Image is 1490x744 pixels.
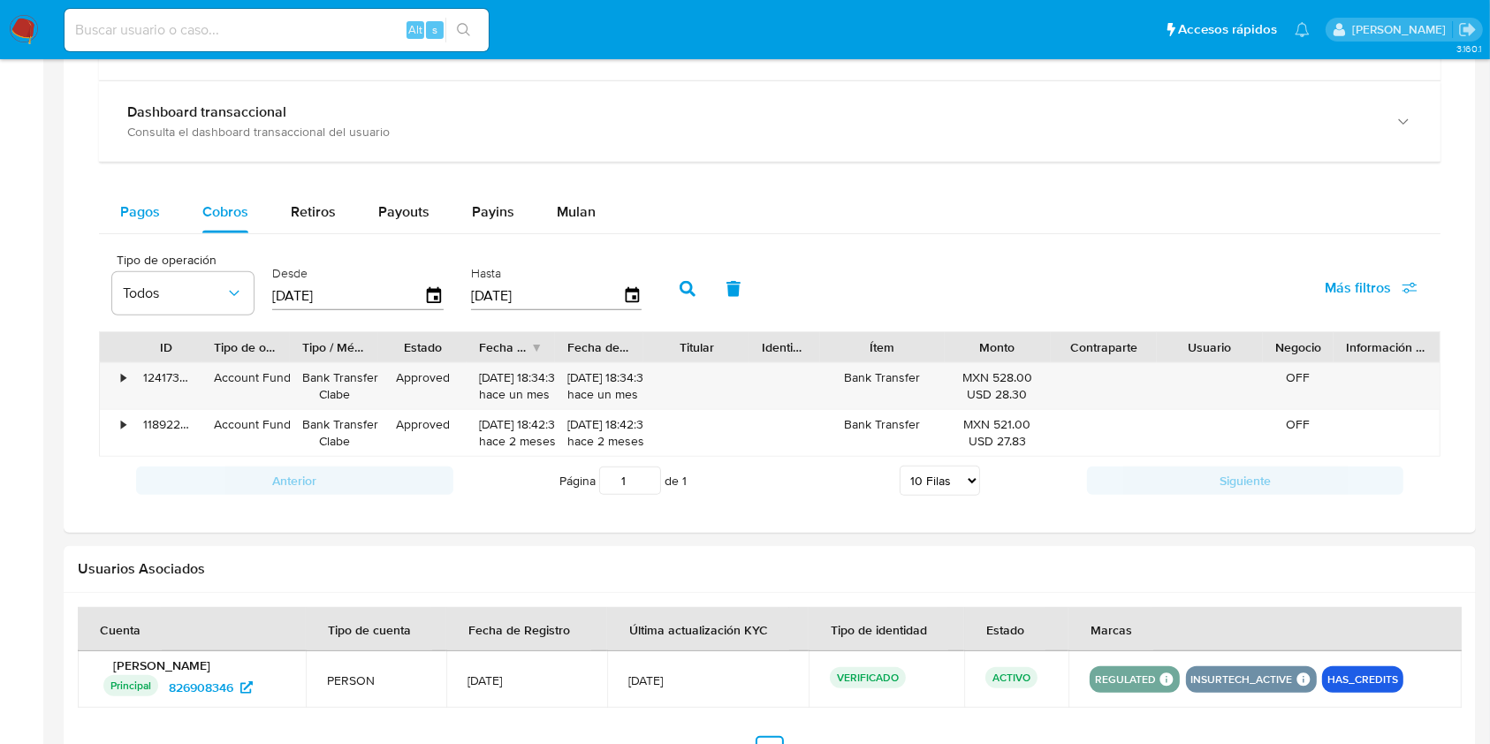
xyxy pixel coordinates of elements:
[432,21,437,38] span: s
[1456,42,1481,56] span: 3.160.1
[1178,20,1277,39] span: Accesos rápidos
[65,19,489,42] input: Buscar usuario o caso...
[78,560,1462,578] h2: Usuarios Asociados
[445,18,482,42] button: search-icon
[1352,21,1452,38] p: alan.cervantesmartinez@mercadolibre.com.mx
[1295,22,1310,37] a: Notificaciones
[408,21,422,38] span: Alt
[1458,20,1477,39] a: Salir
